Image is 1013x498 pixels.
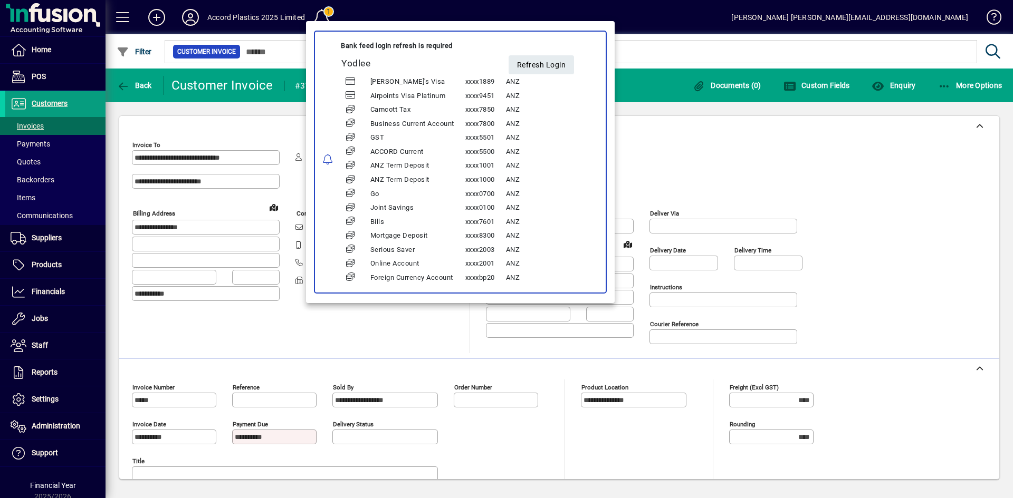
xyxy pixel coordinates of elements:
[370,145,465,159] td: ACCORD Current
[370,243,465,257] td: Serious Saver
[465,145,505,159] td: xxxx5500
[370,201,465,215] td: Joint Savings
[517,56,566,74] span: Refresh Login
[370,271,465,285] td: Foreign Currency Account
[370,187,465,201] td: Go
[370,257,465,271] td: Online Account
[341,40,587,52] div: Bank feed login refresh is required
[505,215,588,229] td: ANZ
[505,117,588,131] td: ANZ
[465,75,505,89] td: xxxx1889
[505,271,588,285] td: ANZ
[505,229,588,243] td: ANZ
[465,117,505,131] td: xxxx7800
[465,187,505,201] td: xxxx0700
[505,75,588,89] td: ANZ
[505,159,588,173] td: ANZ
[370,215,465,229] td: Bills
[505,89,588,103] td: ANZ
[505,243,588,257] td: ANZ
[341,58,495,70] h5: Yodlee
[465,89,505,103] td: xxxx9451
[370,103,465,117] td: Camcott Tax
[465,131,505,145] td: xxxx5501
[370,89,465,103] td: Airpoints Visa Platinum
[370,131,465,145] td: GST
[465,159,505,173] td: xxxx1001
[505,173,588,187] td: ANZ
[370,117,465,131] td: Business Current Account
[370,173,465,187] td: ANZ Term Deposit
[509,55,575,74] button: Refresh Login
[465,215,505,229] td: xxxx7601
[370,75,465,89] td: [PERSON_NAME]'s Visa
[505,145,588,159] td: ANZ
[465,257,505,271] td: xxxx2001
[370,159,465,173] td: ANZ Term Deposit
[465,173,505,187] td: xxxx1000
[465,201,505,215] td: xxxx0100
[505,257,588,271] td: ANZ
[465,243,505,257] td: xxxx2003
[465,103,505,117] td: xxxx7850
[505,187,588,201] td: ANZ
[465,229,505,243] td: xxxx8300
[370,229,465,243] td: Mortgage Deposit
[505,103,588,117] td: ANZ
[465,271,505,285] td: xxxxbp20
[505,201,588,215] td: ANZ
[505,131,588,145] td: ANZ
